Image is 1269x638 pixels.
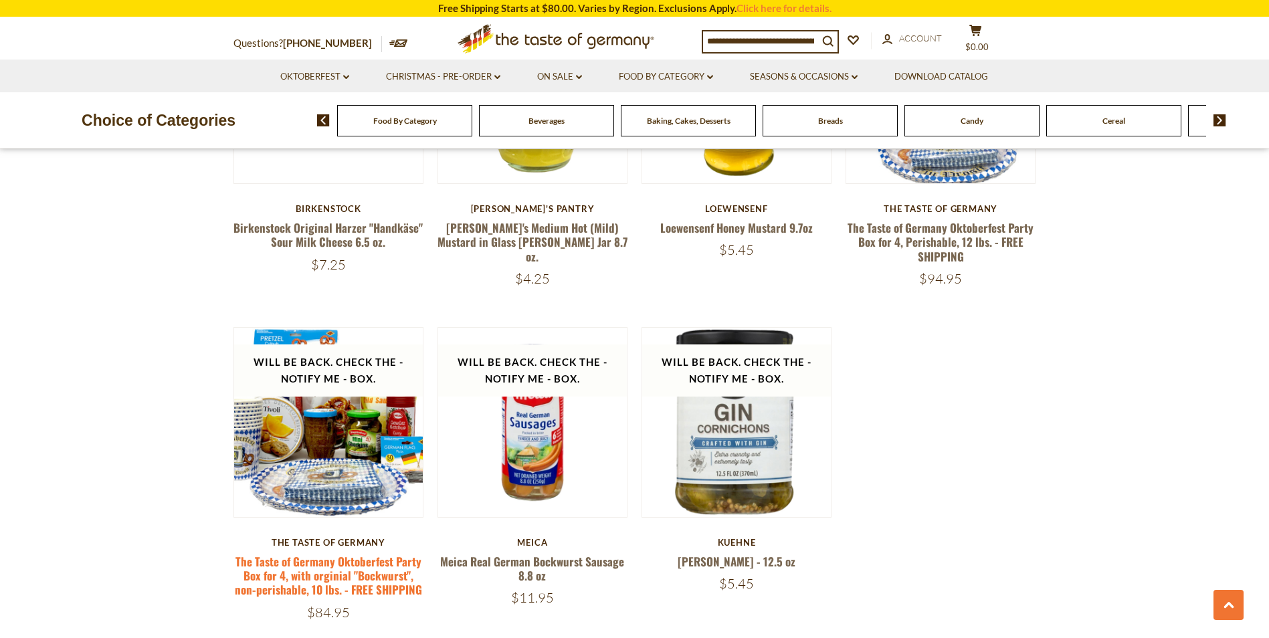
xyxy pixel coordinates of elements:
span: $7.25 [311,256,346,273]
a: The Taste of Germany Oktoberfest Party Box for 4, Perishable, 12 lbs. - FREE SHIPPING [848,219,1034,265]
a: [PERSON_NAME] - 12.5 oz [678,553,795,570]
a: Cereal [1102,116,1125,126]
div: Kuehne [642,537,832,548]
div: Meica [437,537,628,548]
span: $4.25 [515,270,550,287]
a: Account [882,31,942,46]
a: Download Catalog [894,70,988,84]
span: $84.95 [307,604,350,621]
div: Birkenstock [233,203,424,214]
span: $5.45 [719,575,754,592]
a: Oktoberfest [280,70,349,84]
a: Beverages [528,116,565,126]
a: [PHONE_NUMBER] [283,37,372,49]
a: Food By Category [619,70,713,84]
img: The Taste of Germany Oktoberfest Party Box for 4, with orginial "Bockwurst", non-perishable, 10 l... [234,328,423,517]
a: [PERSON_NAME]'s Medium Hot (Mild) Mustard in Glass [PERSON_NAME] Jar 8.7 oz. [437,219,627,265]
a: Baking, Cakes, Desserts [647,116,730,126]
span: Account [899,33,942,43]
a: Seasons & Occasions [750,70,858,84]
a: Christmas - PRE-ORDER [386,70,500,84]
a: On Sale [537,70,582,84]
a: Birkenstock Original Harzer "Handkäse" Sour Milk Cheese 6.5 oz. [233,219,423,250]
span: $94.95 [919,270,962,287]
span: $0.00 [965,41,989,52]
a: Loewensenf Honey Mustard 9.7oz [660,219,813,236]
a: Candy [961,116,983,126]
p: Questions? [233,35,382,52]
div: [PERSON_NAME]'s Pantry [437,203,628,214]
div: Loewensenf [642,203,832,214]
button: $0.00 [956,24,996,58]
a: Click here for details. [737,2,832,14]
a: Meica Real German Bockwurst Sausage 8.8 oz [440,553,624,584]
img: Meica Real German Bockwurst Sausage 8.8 oz [438,328,627,517]
span: $5.45 [719,241,754,258]
div: The Taste of Germany [846,203,1036,214]
img: previous arrow [317,114,330,126]
img: Kuehne Gin Cornichons - 12.5 oz [642,328,832,517]
a: Food By Category [373,116,437,126]
a: The Taste of Germany Oktoberfest Party Box for 4, with orginial "Bockwurst", non-perishable, 10 l... [235,553,422,599]
img: next arrow [1213,114,1226,126]
span: $11.95 [511,589,554,606]
div: The Taste of Germany [233,537,424,548]
a: Breads [818,116,843,126]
